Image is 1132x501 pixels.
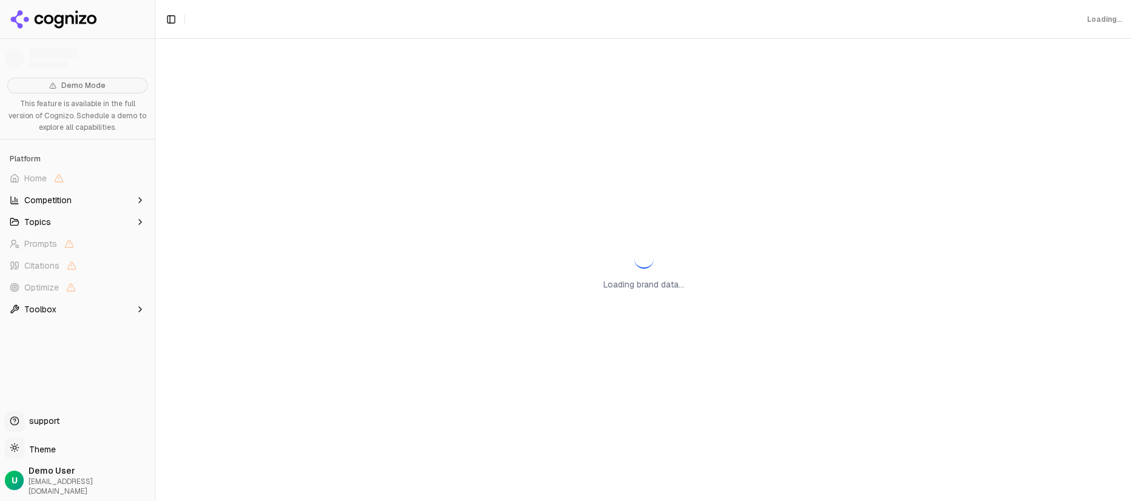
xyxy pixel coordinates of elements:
[24,194,72,206] span: Competition
[5,300,150,319] button: Toolbox
[24,303,56,315] span: Toolbox
[29,477,150,496] span: [EMAIL_ADDRESS][DOMAIN_NAME]
[24,260,59,272] span: Citations
[24,172,47,184] span: Home
[5,212,150,232] button: Topics
[12,474,18,486] span: U
[603,278,684,291] p: Loading brand data...
[61,81,106,90] span: Demo Mode
[5,190,150,210] button: Competition
[24,444,56,455] span: Theme
[1087,15,1122,24] div: Loading...
[29,465,150,477] span: Demo User
[24,281,59,294] span: Optimize
[5,149,150,169] div: Platform
[24,415,59,427] span: support
[7,98,147,134] p: This feature is available in the full version of Cognizo. Schedule a demo to explore all capabili...
[24,216,51,228] span: Topics
[24,238,57,250] span: Prompts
